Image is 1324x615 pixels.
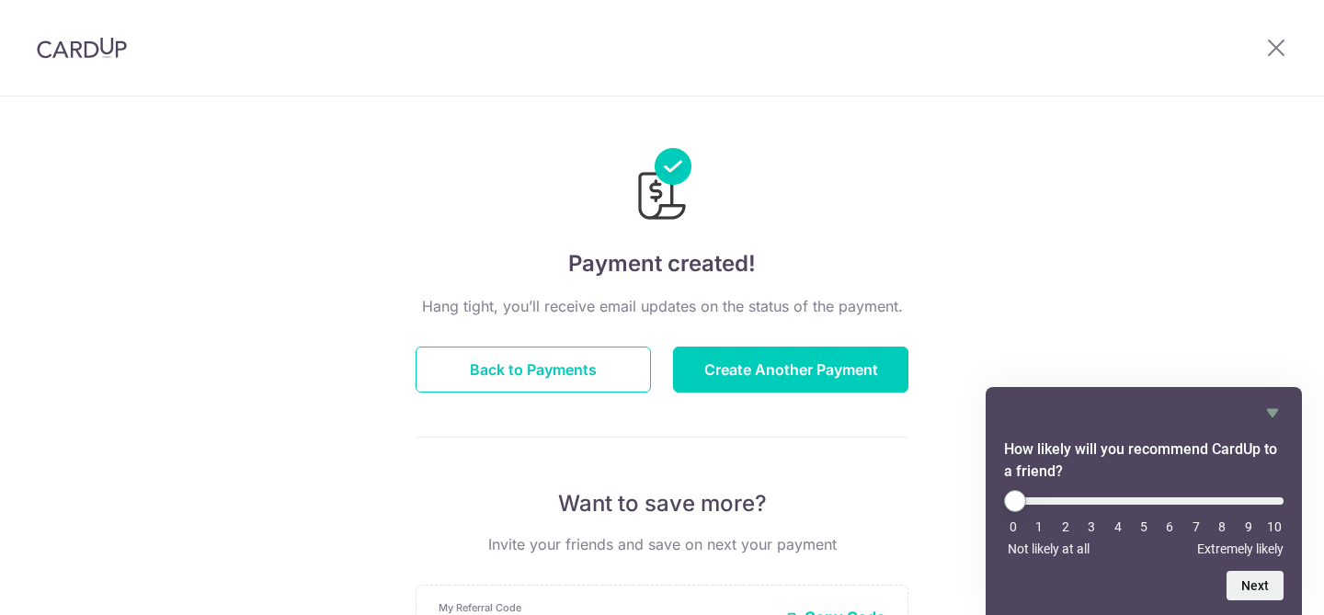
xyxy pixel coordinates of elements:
[1004,490,1284,556] div: How likely will you recommend CardUp to a friend? Select an option from 0 to 10, with 0 being Not...
[1004,438,1284,483] h2: How likely will you recommend CardUp to a friend? Select an option from 0 to 10, with 0 being Not...
[416,247,908,280] h4: Payment created!
[37,37,127,59] img: CardUp
[1056,519,1075,534] li: 2
[1197,541,1284,556] span: Extremely likely
[439,600,771,615] p: My Referral Code
[416,489,908,518] p: Want to save more?
[1135,519,1153,534] li: 5
[673,347,908,393] button: Create Another Payment
[1004,519,1022,534] li: 0
[1261,402,1284,424] button: Hide survey
[416,533,908,555] p: Invite your friends and save on next your payment
[416,295,908,317] p: Hang tight, you’ll receive email updates on the status of the payment.
[1239,519,1258,534] li: 9
[1008,541,1090,556] span: Not likely at all
[1265,519,1284,534] li: 10
[633,148,691,225] img: Payments
[1187,519,1205,534] li: 7
[1109,519,1127,534] li: 4
[1082,519,1101,534] li: 3
[1004,402,1284,600] div: How likely will you recommend CardUp to a friend? Select an option from 0 to 10, with 0 being Not...
[1030,519,1048,534] li: 1
[416,347,651,393] button: Back to Payments
[1160,519,1179,534] li: 6
[1227,571,1284,600] button: Next question
[1213,519,1231,534] li: 8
